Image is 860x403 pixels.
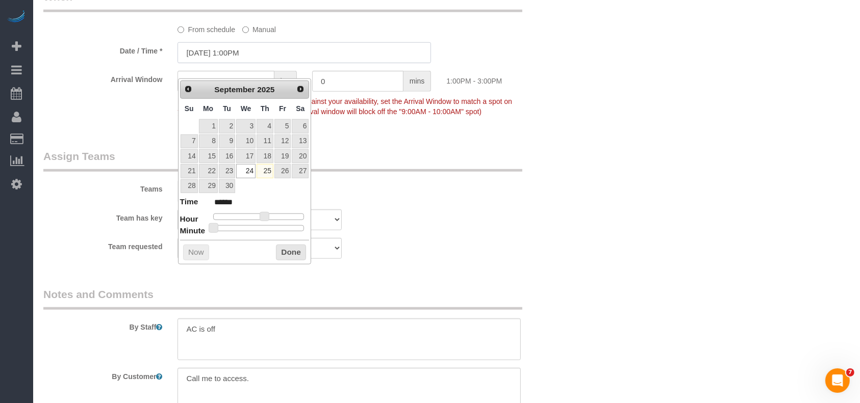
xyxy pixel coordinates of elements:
input: MM/DD/YYYY HH:MM [178,42,431,63]
a: 2 [219,119,235,133]
a: 21 [181,164,198,178]
a: 12 [274,135,291,148]
label: By Customer [36,368,170,382]
dt: Time [180,196,198,209]
span: Prev [184,85,192,93]
a: 26 [274,164,291,178]
a: 22 [199,164,218,178]
a: Next [294,82,308,96]
a: 24 [236,164,256,178]
span: Tuesday [223,104,231,113]
span: Monday [203,104,213,113]
span: Saturday [296,104,305,113]
input: Manual [242,26,249,33]
input: From schedule [178,26,184,33]
iframe: Intercom live chat [825,368,850,393]
a: 13 [292,135,309,148]
a: 25 [257,164,273,178]
a: 5 [274,119,291,133]
a: 4 [257,119,273,133]
span: Next [296,85,305,93]
img: Automaid Logo [6,10,27,24]
span: Friday [279,104,286,113]
span: 7 [846,368,854,377]
label: Team has key [36,209,170,223]
a: 30 [219,179,235,193]
a: 18 [257,149,273,163]
a: 1 [199,119,218,133]
a: 7 [181,135,198,148]
a: 28 [181,179,198,193]
button: Now [183,245,209,261]
a: 8 [199,135,218,148]
a: 27 [292,164,309,178]
a: Prev [182,82,196,96]
span: mins [403,71,432,92]
label: Team requested [36,238,170,252]
dt: Hour [180,213,198,226]
a: 3 [236,119,256,133]
label: By Staff [36,318,170,332]
span: Thursday [261,104,269,113]
a: 15 [199,149,218,163]
a: 16 [219,149,235,163]
span: 2025 [257,85,274,94]
span: September [214,85,255,94]
a: 11 [257,135,273,148]
span: Sunday [185,104,194,113]
a: 6 [292,119,309,133]
label: Manual [242,21,276,35]
legend: Notes and Comments [43,287,522,310]
a: 10 [236,135,256,148]
a: 14 [181,149,198,163]
span: To make this booking count against your availability, set the Arrival Window to match a spot on y... [178,97,512,116]
label: Arrival Window [36,71,170,85]
a: 9 [219,135,235,148]
div: 1:00PM - 3:00PM [439,71,573,86]
label: Teams [36,180,170,194]
dt: Minute [180,225,206,238]
label: Date / Time * [36,42,170,56]
legend: Assign Teams [43,149,522,172]
label: From schedule [178,21,235,35]
a: 29 [199,179,218,193]
a: 19 [274,149,291,163]
span: Wednesday [241,104,251,113]
a: 17 [236,149,256,163]
button: Done [276,245,306,261]
a: 23 [219,164,235,178]
span: hrs [274,71,297,92]
a: 20 [292,149,309,163]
